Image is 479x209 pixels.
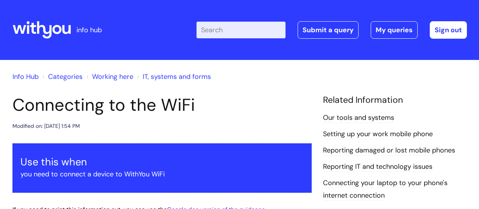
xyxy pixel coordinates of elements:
p: you need to connect a device to WithYou WiFi [20,168,304,180]
a: Reporting IT and technology issues [323,162,432,172]
a: Setting up your work mobile phone [323,129,433,139]
a: IT, systems and forms [143,72,211,81]
li: Solution home [41,71,83,83]
a: Our tools and systems [323,113,394,123]
a: Categories [48,72,83,81]
div: | - [197,21,467,39]
input: Search [197,22,286,38]
li: IT, systems and forms [135,71,211,83]
div: Modified on: [DATE] 1:54 PM [12,121,80,131]
a: My queries [371,21,418,39]
a: Submit a query [298,21,359,39]
h4: Related Information [323,95,467,105]
li: Working here [84,71,133,83]
p: info hub [76,24,102,36]
h3: Use this when [20,156,304,168]
h1: Connecting to the WiFi [12,95,312,115]
a: Info Hub [12,72,39,81]
a: Connecting your laptop to your phone's internet connection [323,178,448,200]
a: Sign out [430,21,467,39]
a: Reporting damaged or lost mobile phones [323,146,455,156]
a: Working here [92,72,133,81]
